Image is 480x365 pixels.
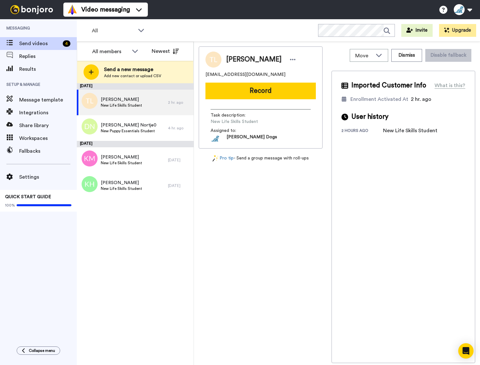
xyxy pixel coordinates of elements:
button: Dismiss [391,49,422,62]
div: All members [92,48,129,55]
span: Replies [19,53,77,60]
span: [EMAIL_ADDRESS][DOMAIN_NAME] [205,71,285,78]
img: vm-color.svg [67,4,77,15]
span: Assigned to: [211,127,255,134]
span: Add new contact or upload CSV [104,73,161,78]
span: New Life Skills Student [211,118,271,125]
img: Image of Taylor Lovelace [205,52,221,68]
div: - Send a group message with roll-ups [199,155,323,162]
button: Collapse menu [17,346,60,355]
span: Task description : [211,112,255,118]
span: [PERSON_NAME] [101,96,142,103]
span: [PERSON_NAME] [226,55,282,64]
button: Upgrade [439,24,476,37]
img: dn.png [82,118,98,134]
span: 2 hr. ago [411,97,431,102]
span: Send videos [19,40,60,47]
span: New Life Skills Student [101,160,142,166]
span: 100% [5,203,15,208]
span: New Puppy Essentials Student [101,128,156,134]
div: Open Intercom Messenger [458,343,474,359]
img: 67ee44f4-e31c-4fea-bd08-8152384d68b7-1715273885.jpg [211,134,220,143]
span: QUICK START GUIDE [5,195,51,199]
img: km.png [82,150,98,166]
div: [DATE] [77,83,194,90]
img: kh.png [82,176,98,192]
span: All [92,27,135,35]
div: Enrollment Activated At [350,95,408,103]
span: Collapse menu [29,348,55,353]
span: Video messaging [81,5,130,14]
span: Settings [19,173,77,181]
span: Send a new message [104,66,161,73]
span: Move [355,52,372,60]
span: Workspaces [19,134,77,142]
button: Disable fallback [425,49,471,62]
span: [PERSON_NAME] [101,154,142,160]
div: What is this? [435,82,465,89]
div: [DATE] [77,141,194,147]
div: 4 [63,40,70,47]
span: [PERSON_NAME] Dogs [227,134,277,143]
span: Integrations [19,109,77,117]
button: Record [205,83,316,99]
img: bj-logo-header-white.svg [8,5,56,14]
span: New Life Skills Student [101,186,142,191]
div: 4 hr. ago [168,126,190,131]
img: tl.png [82,93,98,109]
span: New Life Skills Student [101,103,142,108]
span: [PERSON_NAME] Nortje0 [101,122,156,128]
button: Newest [147,45,184,58]
button: Invite [401,24,433,37]
span: [PERSON_NAME] [101,180,142,186]
div: 2 hours ago [341,128,383,134]
span: Message template [19,96,77,104]
img: magic-wand.svg [212,155,218,162]
span: User history [351,112,388,122]
div: [DATE] [168,183,190,188]
span: Results [19,65,77,73]
div: [DATE] [168,158,190,163]
div: 2 hr. ago [168,100,190,105]
span: Fallbacks [19,147,77,155]
a: Pro tip [212,155,234,162]
span: Share library [19,122,77,129]
div: New Life Skills Student [383,127,437,134]
span: Imported Customer Info [351,81,426,90]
